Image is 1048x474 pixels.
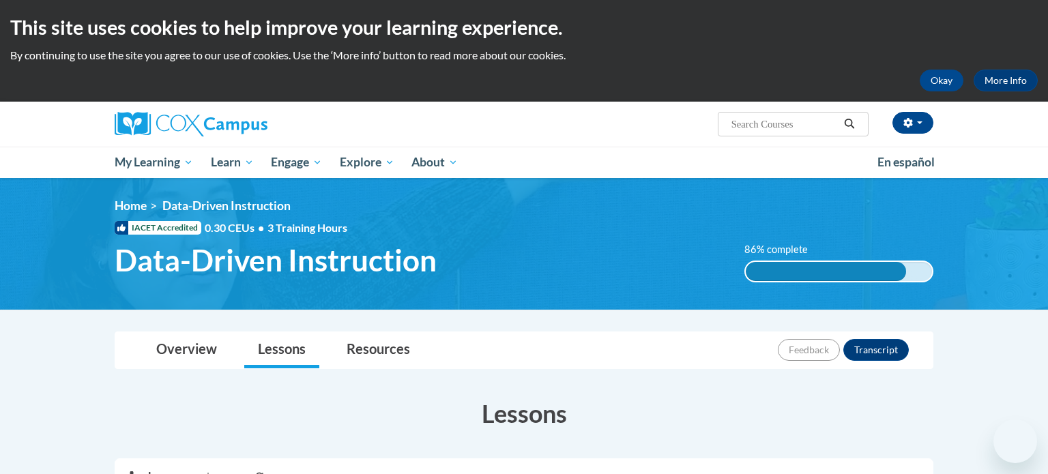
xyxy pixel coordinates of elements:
a: Explore [331,147,403,178]
button: Account Settings [892,112,933,134]
button: Transcript [843,339,909,361]
div: Main menu [94,147,954,178]
a: Overview [143,332,231,368]
p: By continuing to use the site you agree to our use of cookies. Use the ‘More info’ button to read... [10,48,1038,63]
span: Data-Driven Instruction [115,242,437,278]
div: 86% complete [746,262,906,281]
label: 86% complete [744,242,823,257]
button: Okay [920,70,963,91]
span: My Learning [115,154,193,171]
a: About [403,147,467,178]
input: Search Courses [730,116,839,132]
a: Home [115,198,147,213]
iframe: Button to launch messaging window [993,419,1037,463]
a: More Info [974,70,1038,91]
h2: This site uses cookies to help improve your learning experience. [10,14,1038,41]
a: Resources [333,332,424,368]
span: Engage [271,154,322,171]
h3: Lessons [115,396,933,430]
span: Data-Driven Instruction [162,198,291,213]
a: My Learning [106,147,202,178]
span: 3 Training Hours [267,221,347,234]
a: En español [869,148,944,177]
a: Lessons [244,332,319,368]
a: Engage [262,147,331,178]
span: Learn [211,154,254,171]
span: • [258,221,264,234]
button: Feedback [778,339,840,361]
span: 0.30 CEUs [205,220,267,235]
span: Explore [340,154,394,171]
span: IACET Accredited [115,221,201,235]
span: En español [877,155,935,169]
a: Learn [202,147,263,178]
button: Search [839,116,860,132]
span: About [411,154,458,171]
img: Cox Campus [115,112,267,136]
a: Cox Campus [115,112,374,136]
